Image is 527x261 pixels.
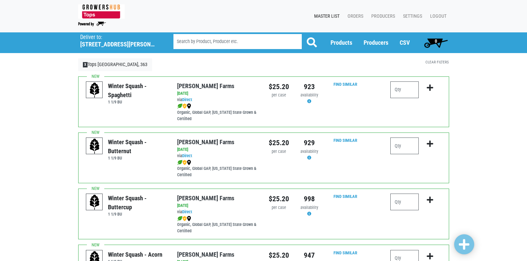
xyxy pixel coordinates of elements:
[78,58,152,71] a: XTops [GEOGRAPHIC_DATA], 363
[421,36,451,49] a: 0
[177,103,182,109] img: leaf-e5c59151409436ccce96b2ca1b28e03c.png
[435,38,437,44] span: 0
[187,160,191,165] img: map_marker-0e94453035b3232a4d21701695807de9.png
[364,39,388,46] a: Producers
[80,34,156,41] p: Deliver to:
[78,4,125,19] img: 279edf242af8f9d49a69d9d2afa010fb.png
[177,216,182,221] img: leaf-e5c59151409436ccce96b2ca1b28e03c.png
[177,82,234,89] a: [PERSON_NAME] Farms
[177,160,182,165] img: leaf-e5c59151409436ccce96b2ca1b28e03c.png
[80,41,156,48] h5: [STREET_ADDRESS][PERSON_NAME]
[269,81,289,92] div: $25.20
[299,81,319,92] div: 923
[269,194,289,204] div: $25.20
[177,195,234,202] a: [PERSON_NAME] Farms
[299,194,319,204] div: 998
[398,10,425,23] a: Settings
[269,149,289,155] div: per case
[182,160,187,165] img: safety-e55c860ca8c00a9c171001a62a92dabd.png
[182,103,187,109] img: safety-e55c860ca8c00a9c171001a62a92dabd.png
[177,203,258,209] div: [DATE]
[334,194,357,199] a: Find Similar
[177,103,258,122] div: Organic, Global GAP, [US_STATE] State Grown & Certified
[108,212,167,217] h6: 1 1/9 BU
[177,147,258,153] div: [DATE]
[83,62,88,67] span: X
[400,39,410,46] a: CSV
[269,92,289,98] div: per case
[80,32,161,48] span: Tops Fayetteville, 363 (5351 N Burdick St, Fayetteville, NY 13066, USA)
[177,153,258,159] div: via
[299,250,319,261] div: 947
[331,39,352,46] a: Products
[177,97,258,103] div: via
[173,34,302,49] input: Search by Product, Producer etc.
[390,138,419,154] input: Qty
[269,205,289,211] div: per case
[108,138,167,156] div: Winter Squash - Butternut
[334,138,357,143] a: Find Similar
[366,10,398,23] a: Producers
[177,90,258,97] div: [DATE]
[309,10,342,23] a: Master List
[425,60,449,64] a: Clear Filters
[78,22,106,26] img: Powered by Big Wheelbarrow
[390,194,419,210] input: Qty
[299,138,319,148] div: 929
[108,156,167,161] h6: 1 1/9 BU
[108,99,167,104] h6: 1 1/9 BU
[86,82,103,98] img: placeholder-variety-43d6402dacf2d531de610a020419775a.svg
[177,251,234,258] a: [PERSON_NAME] Farms
[425,10,449,23] a: Logout
[182,153,192,158] a: Direct
[177,139,234,146] a: [PERSON_NAME] Farms
[177,209,258,215] div: via
[269,250,289,261] div: $25.20
[108,194,167,212] div: Winter Squash - Buttercup
[182,216,187,221] img: safety-e55c860ca8c00a9c171001a62a92dabd.png
[108,250,162,259] div: Winter Squash - Acorn
[300,205,318,210] span: availability
[300,149,318,154] span: availability
[182,209,192,214] a: Direct
[177,215,258,234] div: Organic, Global GAP, [US_STATE] State Grown & Certified
[342,10,366,23] a: Orders
[86,138,103,155] img: placeholder-variety-43d6402dacf2d531de610a020419775a.svg
[86,194,103,211] img: placeholder-variety-43d6402dacf2d531de610a020419775a.svg
[300,92,318,97] span: availability
[334,250,357,255] a: Find Similar
[187,216,191,221] img: map_marker-0e94453035b3232a4d21701695807de9.png
[390,81,419,98] input: Qty
[177,159,258,178] div: Organic, Global GAP, [US_STATE] State Grown & Certified
[182,97,192,102] a: Direct
[269,138,289,148] div: $25.20
[108,81,167,99] div: Winter Squash - Spaghetti
[187,103,191,109] img: map_marker-0e94453035b3232a4d21701695807de9.png
[334,82,357,87] a: Find Similar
